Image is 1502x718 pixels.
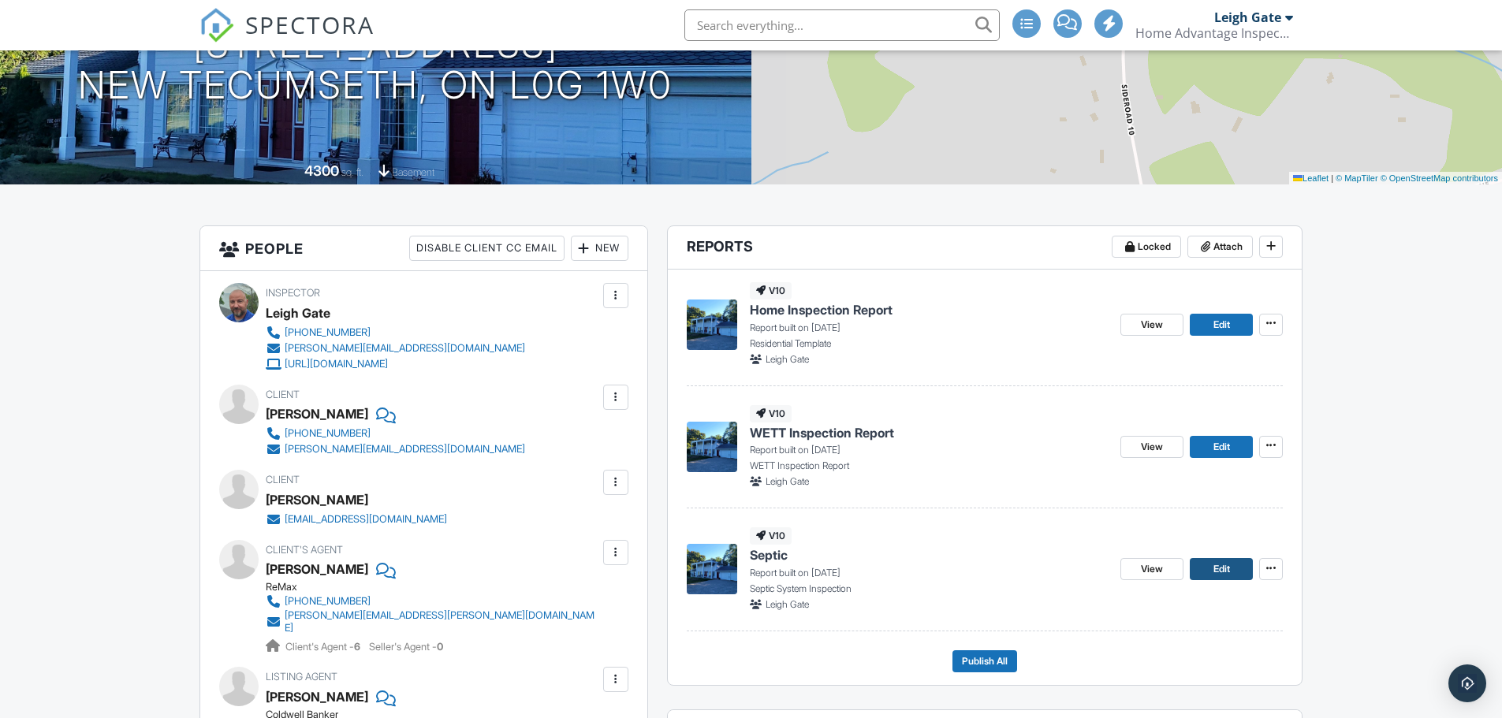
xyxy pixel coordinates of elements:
a: [PHONE_NUMBER] [266,593,599,609]
span: basement [392,166,434,178]
span: Client's Agent - [285,641,363,653]
a: [EMAIL_ADDRESS][DOMAIN_NAME] [266,512,447,527]
a: [PERSON_NAME][EMAIL_ADDRESS][PERSON_NAME][DOMAIN_NAME] [266,609,599,634]
span: | [1331,173,1333,183]
div: New [571,236,628,261]
a: [URL][DOMAIN_NAME] [266,356,525,372]
span: Listing Agent [266,671,337,683]
div: Disable Client CC Email [409,236,565,261]
div: [PHONE_NUMBER] [285,326,371,339]
div: [PERSON_NAME][EMAIL_ADDRESS][DOMAIN_NAME] [285,342,525,355]
div: Leigh Gate [266,301,330,325]
span: Seller's Agent - [369,641,443,653]
span: Client [266,474,300,485]
a: © MapTiler [1336,173,1378,183]
a: [PHONE_NUMBER] [266,426,525,441]
div: Home Advantage Inspections [1135,25,1293,41]
strong: 0 [437,641,443,653]
h1: [STREET_ADDRESS] New Tecumseth, ON L0G 1W0 [78,24,673,107]
span: sq. ft. [341,166,363,178]
div: [PHONE_NUMBER] [285,595,371,608]
span: Client [266,389,300,400]
div: 4300 [304,162,339,179]
img: The Best Home Inspection Software - Spectora [199,8,234,43]
h3: People [200,226,647,271]
a: [PERSON_NAME] [266,685,368,709]
span: Inspector [266,287,320,299]
span: Client's Agent [266,544,343,556]
a: © OpenStreetMap contributors [1381,173,1498,183]
div: ReMax [266,581,612,593]
a: [PHONE_NUMBER] [266,325,525,340]
a: [PERSON_NAME] [266,557,368,581]
a: Leaflet [1293,173,1329,183]
input: Search everything... [684,9,1000,41]
strong: 6 [354,641,360,653]
div: [PERSON_NAME][EMAIL_ADDRESS][PERSON_NAME][DOMAIN_NAME] [285,609,599,634]
div: [PERSON_NAME] [266,402,368,426]
div: Open Intercom Messenger [1448,664,1486,702]
div: [PERSON_NAME] [266,488,368,512]
a: [PERSON_NAME][EMAIL_ADDRESS][DOMAIN_NAME] [266,441,525,457]
div: [EMAIL_ADDRESS][DOMAIN_NAME] [285,513,447,526]
div: [PHONE_NUMBER] [285,427,371,440]
div: [URL][DOMAIN_NAME] [285,358,388,370]
div: Leigh Gate [1214,9,1281,25]
div: [PERSON_NAME][EMAIL_ADDRESS][DOMAIN_NAME] [285,443,525,456]
span: SPECTORA [245,8,375,41]
a: SPECTORA [199,21,375,54]
a: [PERSON_NAME][EMAIL_ADDRESS][DOMAIN_NAME] [266,340,525,356]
